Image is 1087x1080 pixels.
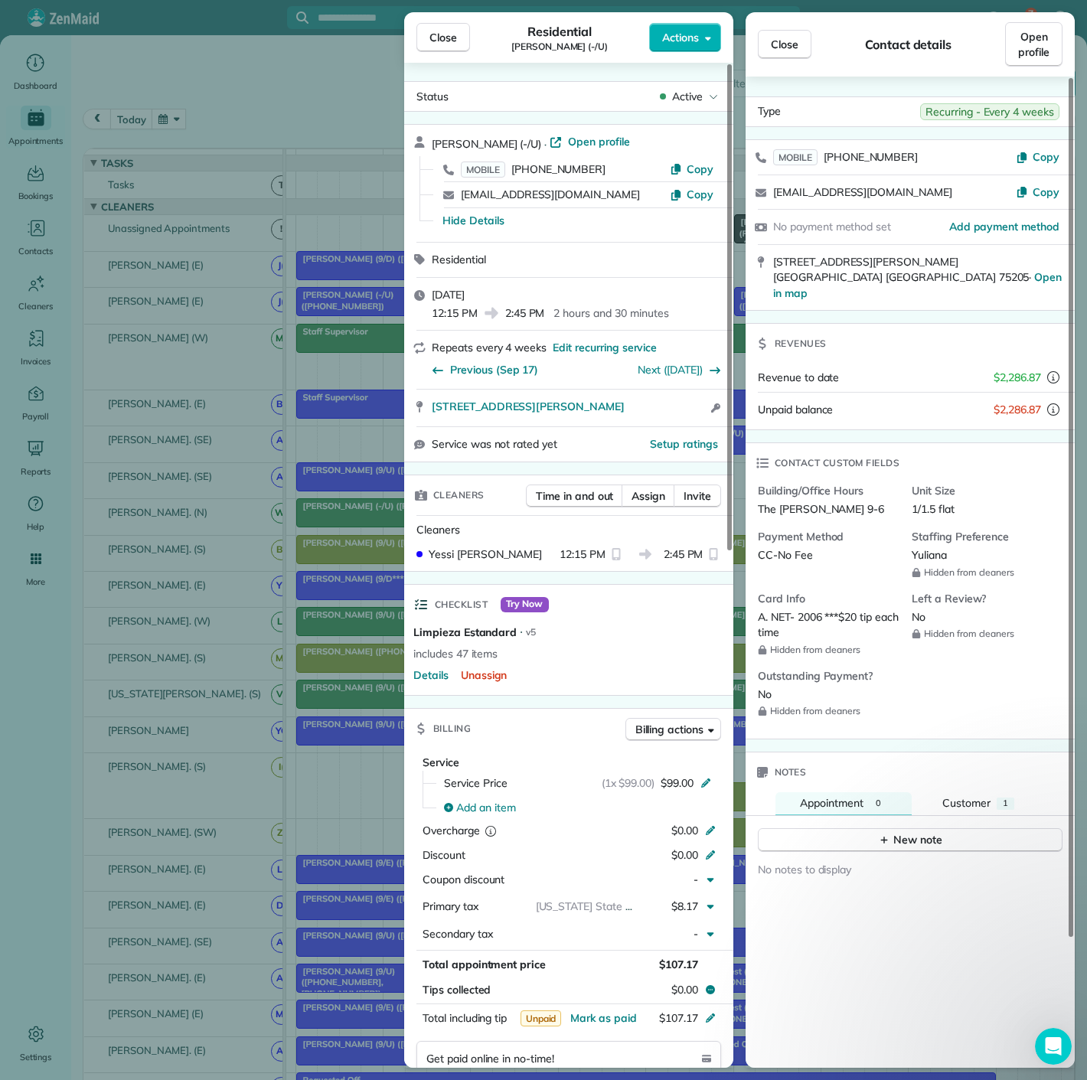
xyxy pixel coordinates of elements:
[671,824,698,837] span: $0.00
[674,485,721,507] button: Invite
[193,24,224,55] img: Profile image for Jorge
[758,863,851,876] span: No notes to display
[659,1011,698,1025] span: $107.17
[527,22,592,41] span: Residential
[520,625,523,640] span: ⋅
[622,485,675,507] button: Assign
[416,23,470,52] button: Close
[521,1010,562,1026] span: Unpaid
[450,362,538,377] span: Previous (Sep 17)
[758,370,839,384] span: Revenue to date
[432,288,465,302] span: [DATE]
[758,483,899,498] span: Building/Office Hours
[423,982,491,997] span: Tips collected
[31,219,275,235] div: Mensaje reciente
[758,591,899,606] span: Card Info
[461,667,508,683] button: Unassign
[68,243,324,255] span: no pasa en todos los perfiels pero si en muchos
[416,523,460,537] span: Cleaners
[31,470,256,502] div: [PERSON_NAME] a un limpiador acceso de Gerente de Oficina
[775,336,827,351] span: Revenues
[670,162,713,177] button: Copy
[671,899,698,913] span: $8.17
[912,548,947,562] span: Yuliana
[31,307,256,323] div: Hacer una pregunta
[687,162,713,176] span: Copy
[570,1011,637,1025] span: Mark as paid
[865,35,952,54] span: Contact details
[1035,1028,1072,1065] iframe: To enrich screen reader interactions, please activate Accessibility in Grammarly extension settings
[22,383,284,413] button: Buscar ayuda
[536,488,613,504] span: Time in and out
[416,979,721,1000] button: Tips collected$0.00
[432,253,486,266] span: Residential
[31,29,55,54] img: logo
[461,188,640,201] a: [EMAIL_ADDRESS][DOMAIN_NAME]
[758,687,772,701] span: No
[222,24,253,55] img: Profile image for Brent
[432,399,707,414] a: [STREET_ADDRESS][PERSON_NAME]
[560,547,606,562] span: 12:15 PM
[435,597,488,612] span: Checklist
[526,626,536,638] span: v5
[31,323,256,355] div: Nuestro bot y nuestro equipo te ayudarán
[553,305,668,321] p: 2 hours and 30 minutes
[501,597,550,612] span: Try Now
[1005,22,1063,67] a: Open profile
[659,958,698,971] span: $107.17
[442,213,504,228] button: Hide Details
[164,24,194,55] img: Profile image for Edgar
[429,30,457,45] span: Close
[570,1010,637,1026] button: Mark as paid
[661,775,694,791] span: $99.00
[672,89,703,104] span: Active
[758,705,899,717] span: Hidden from cleaners
[511,162,606,176] span: [PHONE_NUMBER]
[662,30,699,45] span: Actions
[160,257,211,273] div: • Hace 2h
[912,566,1053,579] span: Hidden from cleaners
[758,644,899,656] span: Hidden from cleaners
[758,668,899,684] span: Outstanding Payment?
[1016,149,1059,165] button: Copy
[912,610,925,624] span: No
[1033,150,1059,164] span: Copy
[773,220,891,233] span: No payment method set
[912,529,1053,544] span: Staffing Preference
[550,134,630,149] a: Open profile
[758,529,899,544] span: Payment Method
[773,270,1062,300] a: Open in map
[413,625,517,640] span: Limpieza Estandard
[461,162,606,177] a: MOBILE[PHONE_NUMBER]
[758,828,1063,852] button: New note
[1016,184,1059,200] button: Copy
[912,591,1053,606] span: Left a Review?
[511,41,608,53] span: [PERSON_NAME] (-/U)
[773,255,1062,300] span: [STREET_ADDRESS][PERSON_NAME] [GEOGRAPHIC_DATA] [GEOGRAPHIC_DATA] 75205 ·
[949,219,1059,234] a: Add payment method
[671,848,698,862] span: $0.00
[1033,185,1059,199] span: Copy
[651,437,719,451] span: Setup ratings
[461,162,505,178] span: MOBILE
[773,185,952,199] a: [EMAIL_ADDRESS][DOMAIN_NAME]
[773,149,918,165] a: MOBILE[PHONE_NUMBER]
[553,340,657,355] span: Edit recurring service
[694,873,698,886] span: -
[942,796,991,810] span: Customer
[423,927,493,941] span: Secondary tax
[413,646,498,661] span: includes 47 items
[684,488,711,504] span: Invite
[423,873,504,886] span: Coupon discount
[824,150,918,164] span: [PHONE_NUMBER]
[426,1051,554,1066] span: Get paid online in no-time!
[912,628,1053,640] span: Hidden from cleaners
[435,795,721,820] button: Add an item
[31,109,276,135] p: [PERSON_NAME] 👋
[31,426,256,458] div: Cómo Crear y Editar los Formularios de Reservas
[102,478,204,539] button: Mensajes
[1003,798,1008,808] span: 1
